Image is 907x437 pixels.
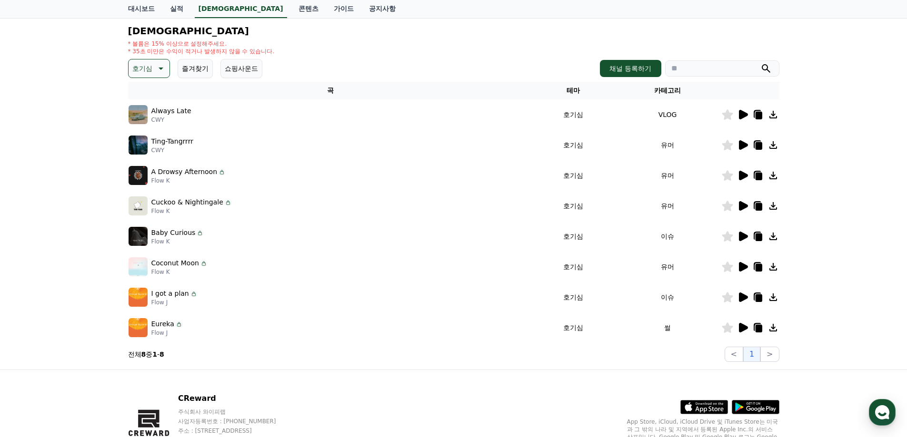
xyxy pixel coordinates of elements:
p: 전체 중 - [128,350,164,359]
td: 호기심 [533,130,614,160]
td: 호기심 [533,160,614,191]
p: Coconut Moon [151,258,199,268]
strong: 8 [141,350,146,358]
td: VLOG [614,99,721,130]
h4: [DEMOGRAPHIC_DATA] [128,26,779,36]
img: music [129,196,148,215]
button: > [760,347,779,362]
p: Always Late [151,106,191,116]
a: 설정 [123,301,183,325]
button: 쇼핑사운드 [220,59,262,78]
th: 카테고리 [614,82,721,99]
td: 호기심 [533,221,614,252]
th: 테마 [533,82,614,99]
img: music [129,318,148,337]
span: 설정 [147,316,159,323]
strong: 1 [152,350,157,358]
img: music [129,257,148,276]
img: music [129,136,148,155]
td: 유머 [614,191,721,221]
a: 홈 [3,301,63,325]
p: 주식회사 와이피랩 [178,408,294,416]
p: Baby Curious [151,228,196,238]
p: CReward [178,393,294,404]
img: music [129,105,148,124]
td: 호기심 [533,252,614,282]
p: Eureka [151,319,174,329]
td: 이슈 [614,282,721,312]
p: Flow K [151,238,204,245]
button: 즐겨찾기 [178,59,213,78]
p: * 35초 미만은 수익이 적거나 발생하지 않을 수 있습니다. [128,48,275,55]
td: 유머 [614,252,721,282]
td: 호기심 [533,191,614,221]
button: < [725,347,743,362]
p: Flow J [151,329,183,337]
span: 대화 [87,316,99,324]
img: music [129,227,148,246]
p: CWY [151,146,193,154]
p: Flow K [151,177,226,185]
p: CWY [151,116,191,124]
p: 사업자등록번호 : [PHONE_NUMBER] [178,418,294,425]
a: 대화 [63,301,123,325]
img: music [129,166,148,185]
td: 이슈 [614,221,721,252]
p: 주소 : [STREET_ADDRESS] [178,427,294,435]
p: Cuckoo & Nightingale [151,197,223,207]
td: 호기심 [533,312,614,343]
p: Flow K [151,268,208,276]
p: Flow K [151,207,232,215]
th: 곡 [128,82,533,99]
span: 홈 [30,316,36,323]
strong: 8 [159,350,164,358]
td: 유머 [614,130,721,160]
td: 호기심 [533,99,614,130]
button: 호기심 [128,59,170,78]
button: 채널 등록하기 [600,60,661,77]
p: * 볼륨은 15% 이상으로 설정해주세요. [128,40,275,48]
td: 호기심 [533,282,614,312]
p: I got a plan [151,289,189,299]
td: 썰 [614,312,721,343]
p: Flow J [151,299,198,306]
button: 1 [743,347,760,362]
p: 호기심 [132,62,152,75]
p: A Drowsy Afternoon [151,167,218,177]
img: music [129,288,148,307]
p: Ting-Tangrrrr [151,136,193,146]
td: 유머 [614,160,721,191]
